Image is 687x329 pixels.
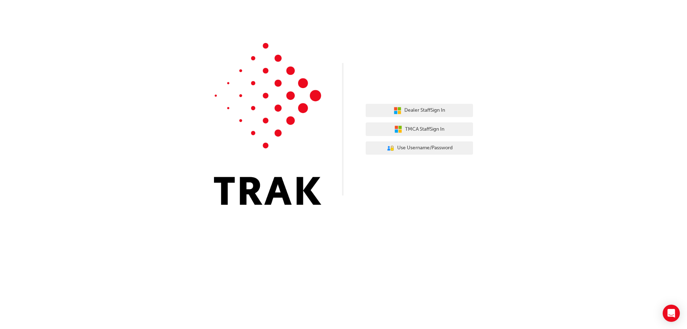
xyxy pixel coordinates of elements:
div: Open Intercom Messenger [663,305,680,322]
span: Dealer Staff Sign In [404,106,445,115]
button: Dealer StaffSign In [366,104,473,117]
span: Use Username/Password [397,144,453,152]
span: TMCA Staff Sign In [405,125,444,134]
img: Trak [214,43,321,205]
button: Use Username/Password [366,141,473,155]
button: TMCA StaffSign In [366,122,473,136]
